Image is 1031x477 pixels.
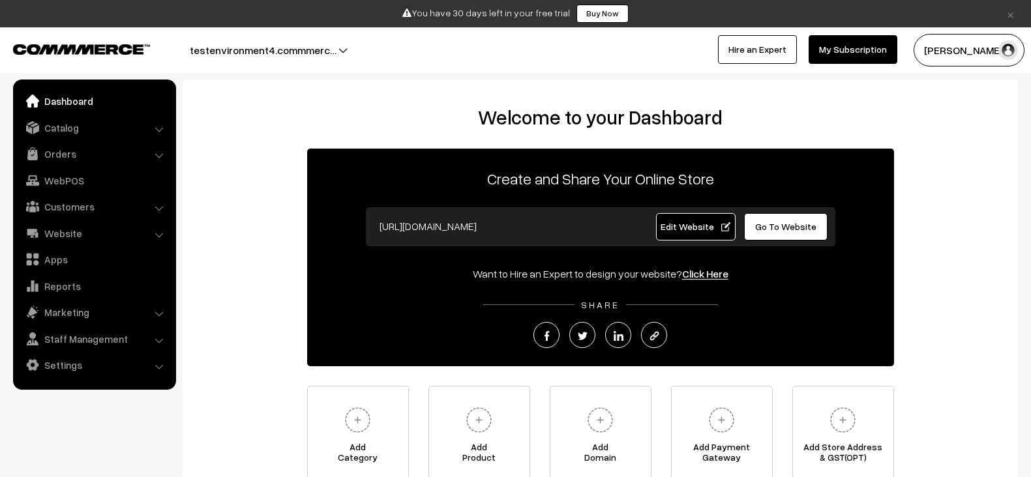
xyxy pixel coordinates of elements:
[682,267,728,280] a: Click Here
[461,402,497,438] img: plus.svg
[576,5,629,23] a: Buy Now
[1002,6,1019,22] a: ×
[744,213,828,240] a: Go To Website
[340,402,376,438] img: plus.svg
[13,44,150,54] img: COMMMERCE
[914,34,1024,66] button: [PERSON_NAME]
[16,274,172,298] a: Reports
[661,221,730,232] span: Edit Website
[550,442,651,468] span: Add Domain
[16,89,172,113] a: Dashboard
[196,106,1005,129] h2: Welcome to your Dashboard
[718,35,797,64] a: Hire an Expert
[5,5,1026,23] div: You have 30 days left in your free trial
[755,221,816,232] span: Go To Website
[307,167,894,190] p: Create and Share Your Online Store
[429,442,530,468] span: Add Product
[16,353,172,377] a: Settings
[16,248,172,271] a: Apps
[16,116,172,139] a: Catalog
[16,169,172,192] a: WebPOS
[825,402,861,438] img: plus.svg
[998,40,1018,60] img: user
[16,300,172,324] a: Marketing
[793,442,893,468] span: Add Store Address & GST(OPT)
[16,195,172,218] a: Customers
[16,142,172,166] a: Orders
[144,34,382,66] button: testenvironment4.commmerc…
[16,327,172,351] a: Staff Management
[704,402,740,438] img: plus.svg
[307,266,894,282] div: Want to Hire an Expert to design your website?
[656,213,736,240] a: Edit Website
[16,222,172,245] a: Website
[308,442,408,468] span: Add Category
[672,442,772,468] span: Add Payment Gateway
[582,402,618,438] img: plus.svg
[809,35,897,64] a: My Subscription
[575,299,626,310] span: SHARE
[13,40,127,56] a: COMMMERCE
